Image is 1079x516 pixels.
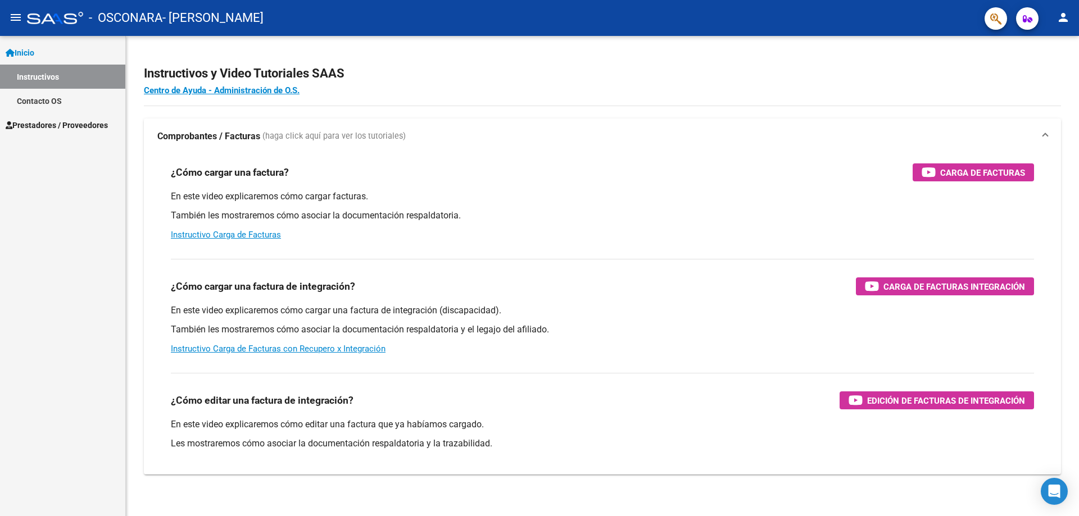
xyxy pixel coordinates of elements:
[262,130,406,143] span: (haga click aquí para ver los tutoriales)
[171,304,1034,317] p: En este video explicaremos cómo cargar una factura de integración (discapacidad).
[1041,478,1068,505] div: Open Intercom Messenger
[144,85,300,95] a: Centro de Ayuda - Administración de O.S.
[171,209,1034,222] p: También les mostraremos cómo asociar la documentación respaldatoria.
[171,418,1034,431] p: En este video explicaremos cómo editar una factura que ya habíamos cargado.
[171,165,289,180] h3: ¿Cómo cargar una factura?
[162,6,264,30] span: - [PERSON_NAME]
[89,6,162,30] span: - OSCONARA
[9,11,22,24] mat-icon: menu
[883,280,1025,294] span: Carga de Facturas Integración
[171,323,1034,336] p: También les mostraremos cómo asociar la documentación respaldatoria y el legajo del afiliado.
[867,394,1025,408] span: Edición de Facturas de integración
[171,344,386,354] a: Instructivo Carga de Facturas con Recupero x Integración
[144,118,1061,154] mat-expansion-panel-header: Comprobantes / Facturas (haga click aquí para ver los tutoriales)
[171,190,1034,203] p: En este video explicaremos cómo cargar facturas.
[913,163,1034,181] button: Carga de Facturas
[840,391,1034,409] button: Edición de Facturas de integración
[171,392,353,408] h3: ¿Cómo editar una factura de integración?
[6,47,34,59] span: Inicio
[940,166,1025,180] span: Carga de Facturas
[171,230,281,240] a: Instructivo Carga de Facturas
[157,130,260,143] strong: Comprobantes / Facturas
[171,437,1034,450] p: Les mostraremos cómo asociar la documentación respaldatoria y la trazabilidad.
[171,278,355,294] h3: ¿Cómo cargar una factura de integración?
[1057,11,1070,24] mat-icon: person
[144,63,1061,84] h2: Instructivos y Video Tutoriales SAAS
[144,154,1061,474] div: Comprobantes / Facturas (haga click aquí para ver los tutoriales)
[6,119,108,131] span: Prestadores / Proveedores
[856,277,1034,295] button: Carga de Facturas Integración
